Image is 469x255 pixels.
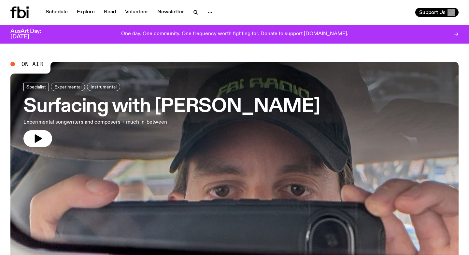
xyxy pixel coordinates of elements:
[26,84,46,89] span: Specialist
[419,9,446,15] span: Support Us
[42,8,72,17] a: Schedule
[73,8,99,17] a: Explore
[21,61,43,67] span: On Air
[23,83,320,147] a: Surfacing with [PERSON_NAME]Experimental songwriters and composers + much in-between
[23,118,190,126] p: Experimental songwriters and composers + much in-between
[415,8,459,17] button: Support Us
[23,98,320,116] h3: Surfacing with [PERSON_NAME]
[121,31,348,37] p: One day. One community. One frequency worth fighting for. Donate to support [DOMAIN_NAME].
[51,83,85,91] a: Experimental
[153,8,188,17] a: Newsletter
[87,83,120,91] a: Instrumental
[91,84,117,89] span: Instrumental
[10,29,52,40] h3: AusArt Day: [DATE]
[121,8,152,17] a: Volunteer
[100,8,120,17] a: Read
[54,84,81,89] span: Experimental
[23,83,49,91] a: Specialist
